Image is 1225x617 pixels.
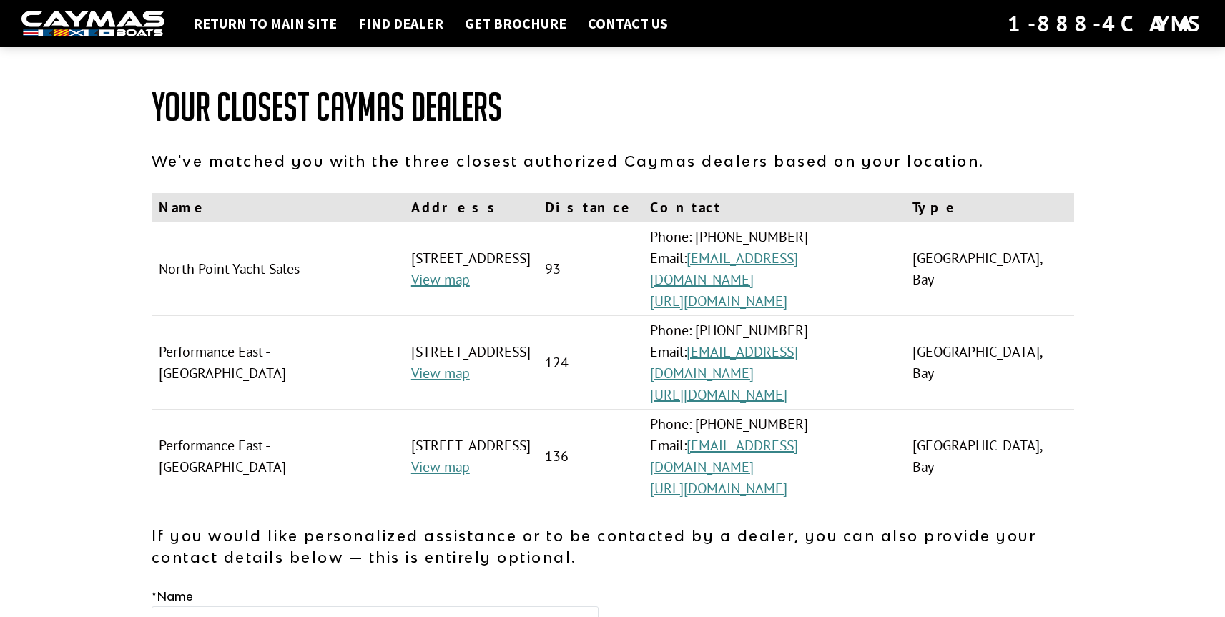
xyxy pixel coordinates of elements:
[21,11,164,37] img: white-logo-c9c8dbefe5ff5ceceb0f0178aa75bf4bb51f6bca0971e226c86eb53dfe498488.png
[458,14,574,33] a: Get Brochure
[411,458,470,476] a: View map
[538,193,643,222] th: Distance
[351,14,451,33] a: Find Dealer
[411,270,470,289] a: View map
[404,222,538,316] td: [STREET_ADDRESS]
[152,150,1074,172] p: We've matched you with the three closest authorized Caymas dealers based on your location.
[1008,8,1204,39] div: 1-888-4CAYMAS
[643,222,906,316] td: Phone: [PHONE_NUMBER] Email:
[538,316,643,410] td: 124
[650,436,798,476] a: [EMAIL_ADDRESS][DOMAIN_NAME]
[152,525,1074,568] p: If you would like personalized assistance or to be contacted by a dealer, you can also provide yo...
[404,193,538,222] th: Address
[650,249,798,289] a: [EMAIL_ADDRESS][DOMAIN_NAME]
[152,193,404,222] th: Name
[905,222,1073,316] td: [GEOGRAPHIC_DATA], Bay
[152,588,193,605] label: Name
[581,14,675,33] a: Contact Us
[152,410,404,503] td: Performance East - [GEOGRAPHIC_DATA]
[411,364,470,382] a: View map
[404,410,538,503] td: [STREET_ADDRESS]
[905,316,1073,410] td: [GEOGRAPHIC_DATA], Bay
[404,316,538,410] td: [STREET_ADDRESS]
[905,193,1073,222] th: Type
[643,316,906,410] td: Phone: [PHONE_NUMBER] Email:
[650,385,787,404] a: [URL][DOMAIN_NAME]
[905,410,1073,503] td: [GEOGRAPHIC_DATA], Bay
[650,479,787,498] a: [URL][DOMAIN_NAME]
[643,410,906,503] td: Phone: [PHONE_NUMBER] Email:
[538,222,643,316] td: 93
[643,193,906,222] th: Contact
[152,222,404,316] td: North Point Yacht Sales
[152,86,1074,129] h1: Your Closest Caymas Dealers
[538,410,643,503] td: 136
[186,14,344,33] a: Return to main site
[650,342,798,382] a: [EMAIL_ADDRESS][DOMAIN_NAME]
[650,292,787,310] a: [URL][DOMAIN_NAME]
[152,316,404,410] td: Performance East - [GEOGRAPHIC_DATA]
